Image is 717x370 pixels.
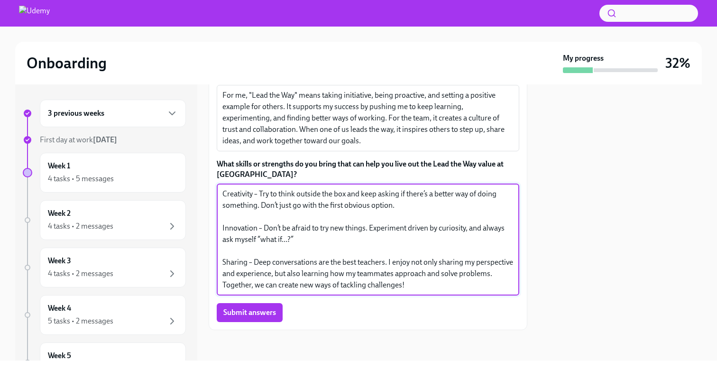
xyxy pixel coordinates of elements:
h6: 3 previous weeks [48,108,104,119]
textarea: Creativity – Try to think outside the box and keep asking if there’s a better way of doing someth... [222,188,514,291]
span: First day at work [40,135,117,144]
img: Udemy [19,6,50,21]
h6: Week 5 [48,351,71,361]
div: 4 tasks • 5 messages [48,174,114,184]
h6: Week 3 [48,256,71,266]
span: Submit answers [223,308,276,317]
strong: [DATE] [93,135,117,144]
h3: 32% [665,55,690,72]
h2: Onboarding [27,54,107,73]
a: Week 14 tasks • 5 messages [23,153,186,193]
a: Week 24 tasks • 2 messages [23,200,186,240]
h6: Week 2 [48,208,71,219]
h6: Week 1 [48,161,70,171]
button: Submit answers [217,303,283,322]
a: Week 45 tasks • 2 messages [23,295,186,335]
div: 5 tasks • 2 messages [48,316,113,326]
h6: Week 4 [48,303,71,314]
div: 3 previous weeks [40,100,186,127]
a: First day at work[DATE] [23,135,186,145]
div: 4 tasks • 2 messages [48,268,113,279]
textarea: For me, "Lead the Way" means taking initiative, being proactive, and setting a positive example f... [222,90,514,147]
strong: My progress [563,53,604,64]
label: What skills or strengths do you bring that can help you live out the Lead the Way value at [GEOGR... [217,159,519,180]
div: 4 tasks • 2 messages [48,221,113,231]
a: Week 34 tasks • 2 messages [23,248,186,287]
